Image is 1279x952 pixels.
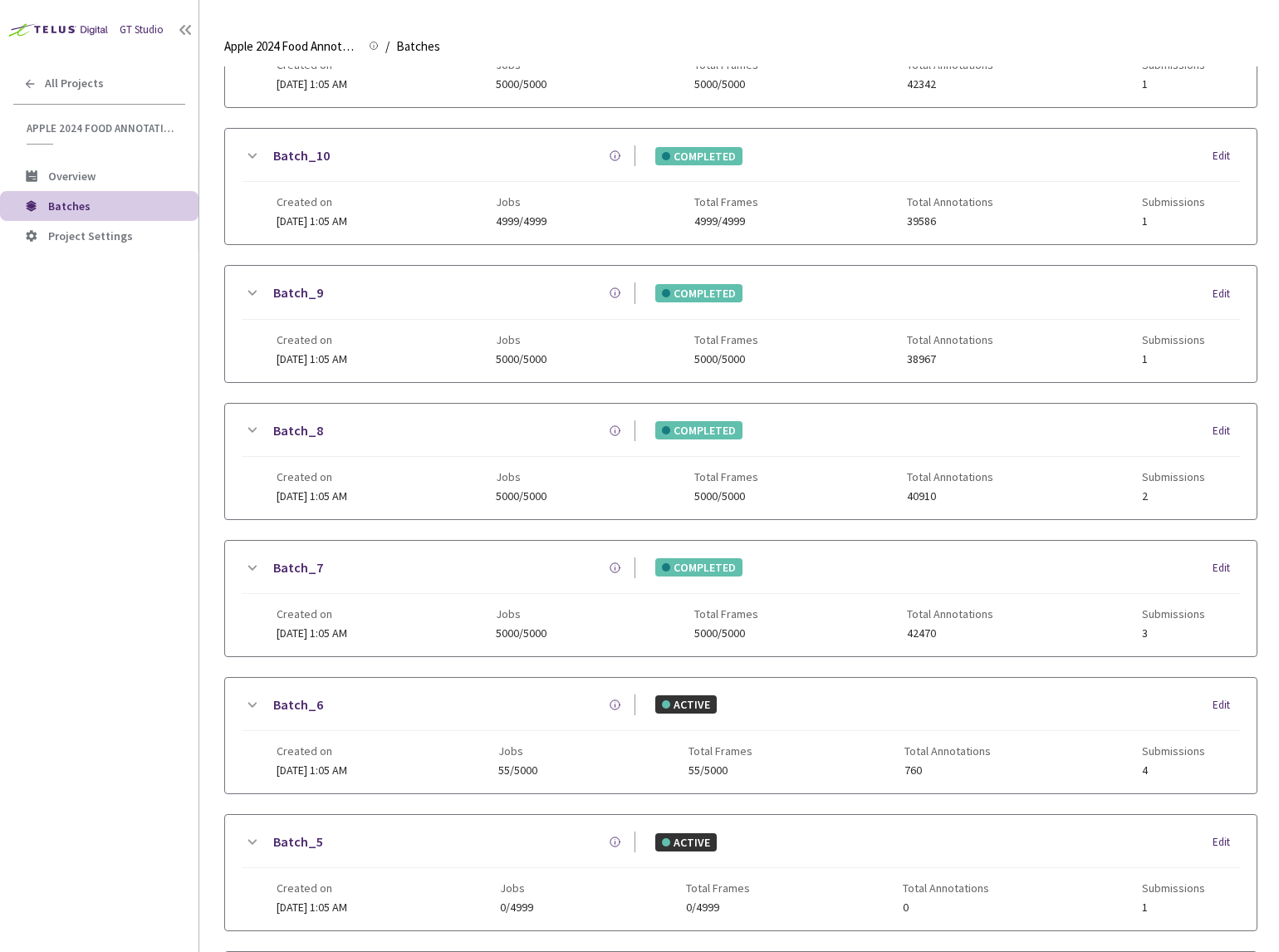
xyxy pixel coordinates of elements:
span: Total Annotations [907,470,993,483]
span: Overview [48,169,96,184]
span: [DATE] 1:05 AM [277,763,347,778]
span: Submissions [1142,58,1205,71]
span: [DATE] 1:05 AM [277,76,347,91]
span: Total Frames [694,58,758,71]
span: Jobs [498,744,537,758]
span: 5000/5000 [694,490,758,503]
span: 760 [904,764,991,777]
span: Created on [277,881,347,895]
span: Submissions [1142,333,1205,346]
span: Batches [396,37,440,56]
span: Jobs [496,470,546,483]
span: Jobs [496,333,546,346]
span: [DATE] 1:05 AM [277,488,347,503]
span: Batches [48,199,91,213]
span: Total Frames [694,470,758,483]
span: [DATE] 1:05 AM [277,213,347,228]
span: 4999/4999 [694,215,758,228]
div: Edit [1213,286,1240,302]
div: Batch_6ACTIVEEditCreated on[DATE] 1:05 AMJobs55/5000Total Frames55/5000Total Annotations760Submis... [225,678,1257,793]
div: ACTIVE [655,833,717,851]
span: 0/4999 [686,901,750,914]
span: 0/4999 [500,901,533,914]
a: Batch_9 [273,282,323,303]
div: COMPLETED [655,421,742,439]
span: 1 [1142,78,1205,91]
div: GT Studio [120,22,164,38]
span: Apple 2024 Food Annotation Correction [224,37,359,56]
span: Jobs [500,881,533,895]
span: Total Annotations [907,333,993,346]
div: Batch_10COMPLETEDEditCreated on[DATE] 1:05 AMJobs4999/4999Total Frames4999/4999Total Annotations3... [225,129,1257,244]
div: COMPLETED [655,147,742,165]
span: Total Annotations [903,881,989,895]
span: [DATE] 1:05 AM [277,900,347,915]
span: Submissions [1142,607,1205,621]
li: / [385,37,390,56]
span: 5000/5000 [496,627,546,640]
span: [DATE] 1:05 AM [277,351,347,366]
span: Total Frames [686,881,750,895]
span: 5000/5000 [694,78,758,91]
span: Jobs [496,607,546,621]
span: 5000/5000 [496,490,546,503]
span: 55/5000 [689,764,752,777]
span: Created on [277,195,347,209]
span: 4 [1142,764,1205,777]
span: 1 [1142,353,1205,366]
span: Total Annotations [904,744,991,758]
span: Total Annotations [907,195,993,209]
a: Batch_10 [273,145,330,166]
span: 5000/5000 [496,78,546,91]
span: 5000/5000 [496,353,546,366]
span: 3 [1142,627,1205,640]
div: Edit [1213,834,1240,851]
div: Batch_7COMPLETEDEditCreated on[DATE] 1:05 AMJobs5000/5000Total Frames5000/5000Total Annotations42... [225,541,1257,656]
span: 39586 [907,215,993,228]
span: Total Frames [694,607,758,621]
span: 0 [903,901,989,914]
span: Created on [277,607,347,621]
span: 1 [1142,215,1205,228]
span: 1 [1142,901,1205,914]
span: 55/5000 [498,764,537,777]
div: ACTIVE [655,695,717,714]
span: 2 [1142,490,1205,503]
div: Edit [1213,148,1240,164]
div: Edit [1213,423,1240,439]
div: Batch_9COMPLETEDEditCreated on[DATE] 1:05 AMJobs5000/5000Total Frames5000/5000Total Annotations38... [225,266,1257,381]
span: Total Annotations [907,607,993,621]
span: Total Frames [694,195,758,209]
span: 40910 [907,490,993,503]
span: Total Annotations [907,58,993,71]
span: Created on [277,744,347,758]
a: Batch_6 [273,694,323,715]
a: Batch_7 [273,557,323,578]
a: Batch_5 [273,832,323,852]
span: Created on [277,58,347,71]
span: [DATE] 1:05 AM [277,626,347,640]
div: Batch_5ACTIVEEditCreated on[DATE] 1:05 AMJobs0/4999Total Frames0/4999Total Annotations0Submissions1 [225,815,1257,930]
span: 5000/5000 [694,353,758,366]
span: Submissions [1142,470,1205,483]
a: Batch_8 [273,420,323,441]
div: Batch_8COMPLETEDEditCreated on[DATE] 1:05 AMJobs5000/5000Total Frames5000/5000Total Annotations40... [225,404,1257,519]
span: Total Frames [689,744,752,758]
span: Submissions [1142,881,1205,895]
span: Apple 2024 Food Annotation Correction [27,121,175,135]
span: 5000/5000 [694,627,758,640]
div: COMPLETED [655,284,742,302]
span: All Projects [45,76,104,91]
span: 4999/4999 [496,215,546,228]
span: Jobs [496,58,546,71]
span: 42342 [907,78,993,91]
div: Edit [1213,560,1240,577]
span: Project Settings [48,228,133,243]
span: Submissions [1142,195,1205,209]
span: 38967 [907,353,993,366]
span: Created on [277,333,347,346]
span: Total Frames [694,333,758,346]
span: Created on [277,470,347,483]
div: COMPLETED [655,558,742,577]
span: 42470 [907,627,993,640]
